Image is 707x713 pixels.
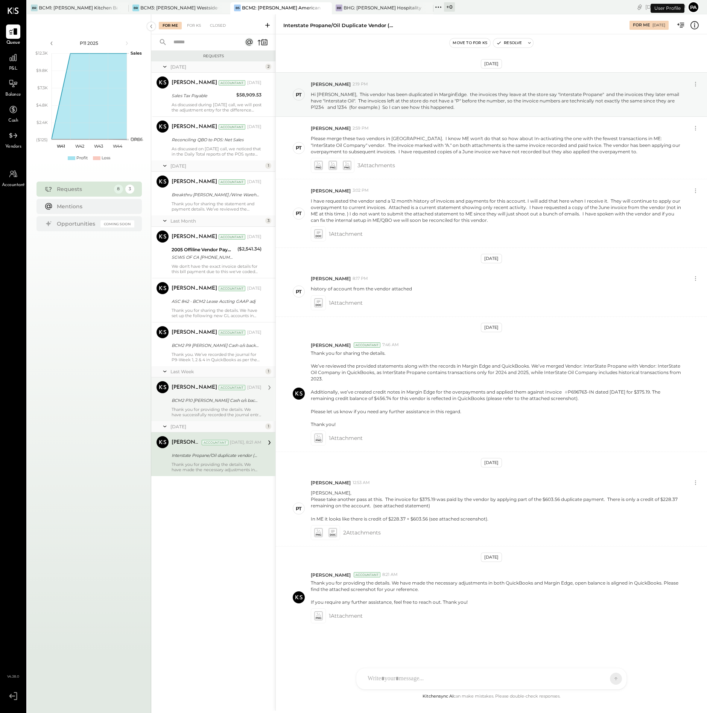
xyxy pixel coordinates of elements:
div: PT [296,210,302,217]
div: Accountant [354,342,380,348]
div: BCM1: [PERSON_NAME] Kitchen Bar Market [39,5,117,11]
div: BHG: [PERSON_NAME] Hospitality Group, LLC [344,5,422,11]
div: 3 [125,185,134,194]
div: [DATE] [481,59,502,69]
div: Thank you for providing the details. We have made the necessary adjustments in both QuickBooks an... [172,462,262,472]
span: # [565,389,568,395]
span: [PERSON_NAME] [311,275,351,282]
div: [DATE] [247,179,262,185]
span: 8:17 PM [353,276,368,282]
div: As discussed on [DATE] call, we noticed that in the Daily Total reports of the POS system, the re... [172,146,262,157]
div: Profit [76,155,88,161]
div: [PERSON_NAME] [172,285,217,292]
div: P11 2025 [57,40,121,46]
div: BCM2 P9 [PERSON_NAME] Cash o/s backup [172,342,259,349]
span: 3 Attachment s [357,158,395,173]
button: Move to for ks [450,38,490,47]
span: [PERSON_NAME] [311,479,351,486]
div: Interstate Propane/Oil duplicate vendor (BCM2) [283,22,396,29]
span: 1 Attachment [329,295,363,310]
div: [PERSON_NAME] [172,233,217,241]
div: [DATE] [170,163,263,169]
div: Accountant [219,124,245,130]
span: [PERSON_NAME] [311,342,351,348]
div: Opportunities [57,220,97,227]
span: 7:46 AM [382,342,399,348]
text: $4.8K [36,102,48,108]
text: Occu... [131,136,143,142]
div: [DATE] [652,23,665,28]
div: [DATE] [170,64,263,70]
p: [PERSON_NAME], [311,490,681,522]
div: PT [296,144,302,151]
div: Thank you for sharing the statement and payment details. We’ve reviewed the Vendor Portal and sta... [172,201,262,212]
text: OPEX [131,137,143,142]
div: [DATE] [481,553,502,562]
div: BCM2 P10 [PERSON_NAME] Cash o/s backup [172,397,259,404]
a: Cash [0,102,26,124]
span: P&L [9,66,18,72]
span: [PERSON_NAME] [311,188,351,194]
text: W42 [75,144,84,149]
span: Vendors [5,144,21,150]
div: Thank you for providing the details. We have successfully recorded the journal entry for P10-W3 a... [172,407,262,417]
div: 8 [114,185,123,194]
p: Thank you for sharing the details. We’ve reviewed the provided statements along with the records ... [311,350,681,427]
div: [DATE] [481,254,502,263]
div: [PERSON_NAME] [172,178,217,186]
div: $58,909.53 [236,91,262,99]
div: [DATE] [247,330,262,336]
text: ($125) [36,137,48,142]
span: [PERSON_NAME] [311,81,351,87]
div: 1 [265,368,271,374]
div: 2 [265,64,271,70]
div: Loss [102,155,110,161]
div: [DATE] [247,124,262,130]
div: For Me [633,22,650,28]
p: Please merge these two vendors in [GEOGRAPHIC_DATA]. I know ME won't do that so how about In-acti... [311,135,681,154]
text: Sales [131,50,142,56]
div: In ME it looks like there is credit of $228.37 + $603.56 (see attached screenshot). [311,516,681,522]
div: [PERSON_NAME] [172,79,217,87]
div: 3 [265,218,271,224]
div: For KS [183,22,205,29]
span: Cash [8,118,18,124]
div: Closed [206,22,230,29]
div: BR [132,5,139,11]
div: Accountant [219,330,245,335]
a: Accountant [0,167,26,189]
div: Coming Soon [100,220,134,227]
span: Accountant [2,182,25,189]
div: Interstate Propane/Oil duplicate vendor (BCM2) [172,452,259,459]
div: For Me [159,22,182,29]
span: [PERSON_NAME] [311,125,351,131]
div: BR [31,5,38,11]
div: Mentions [57,203,131,210]
div: 1 [265,423,271,429]
text: W43 [94,144,103,149]
text: W44 [113,144,122,149]
div: BCM3: [PERSON_NAME] Westside Grill [140,5,219,11]
div: [DATE] [170,423,263,430]
a: Balance [0,76,26,98]
button: Pa [687,1,699,13]
div: [DATE] [481,323,502,332]
span: 1 Attachment [329,431,363,446]
a: Vendors [0,128,26,150]
button: Resolve [493,38,525,47]
div: [DATE] [645,3,686,11]
div: As discussed during [DATE] call, we will post the adjustment entry for the difference amount once... [172,102,262,113]
p: Thank you for providing the details. We have made the necessary adjustments in both QuickBooks an... [311,580,681,606]
div: User Profile [651,4,684,13]
p: I have requested the vendor send a 12 month history of invoices and payments for this account. I ... [311,198,681,224]
div: BB [336,5,342,11]
div: BS [234,5,241,11]
div: + 0 [444,2,455,12]
div: ($2,541.34) [237,245,262,253]
div: 2005 Offiline Vendor Payments [172,246,235,253]
div: Last Month [170,218,263,224]
div: 1 [265,163,271,169]
span: 8:21 AM [382,572,398,578]
div: [PERSON_NAME] [172,329,217,336]
div: Sales Tax Payable [172,92,234,99]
